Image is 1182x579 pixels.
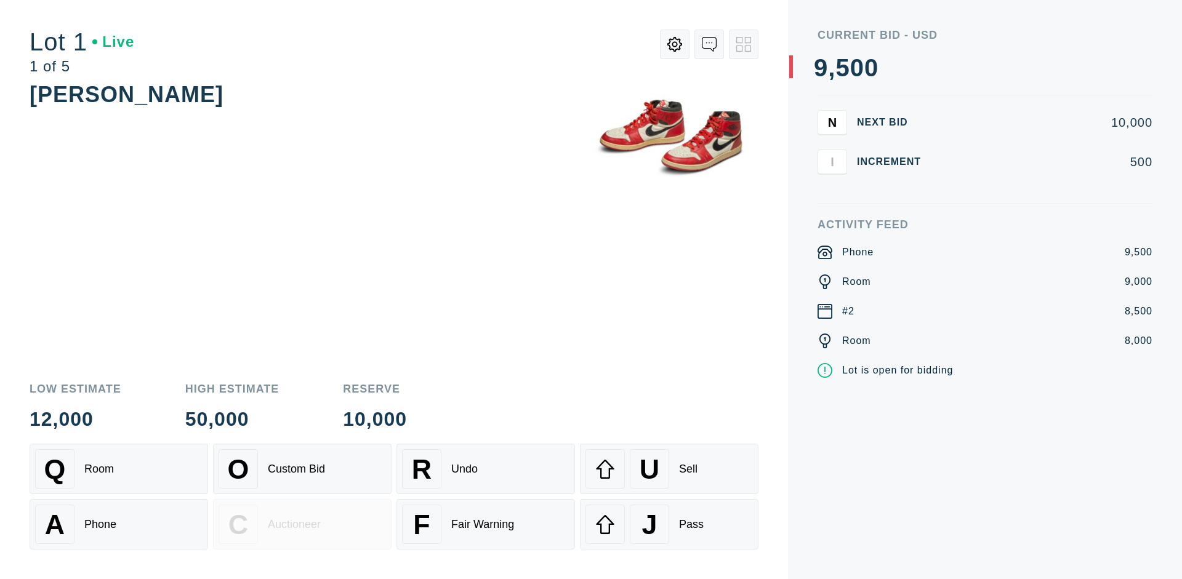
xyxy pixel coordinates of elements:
div: 10,000 [941,116,1152,129]
span: J [641,509,657,540]
div: 5 [835,55,850,80]
button: I [818,150,847,174]
div: 9 [814,55,828,80]
button: N [818,110,847,135]
div: Custom Bid [268,463,325,476]
div: Live [92,34,134,49]
span: O [228,453,249,485]
div: 0 [864,55,878,80]
button: RUndo [396,444,575,494]
div: High Estimate [185,383,279,394]
div: Room [84,463,114,476]
div: 50,000 [185,409,279,429]
div: 500 [941,156,1152,168]
button: APhone [30,499,208,549]
div: 9,000 [1125,274,1152,289]
div: Increment [857,157,931,167]
div: Next Bid [857,118,931,127]
span: F [413,509,430,540]
div: 9,500 [1125,245,1152,260]
div: Lot is open for bidding [842,363,953,378]
div: Current Bid - USD [818,30,1152,41]
span: R [412,453,432,485]
button: USell [580,444,758,494]
button: CAuctioneer [213,499,392,549]
div: Auctioneer [268,518,321,531]
div: Room [842,274,871,289]
div: Reserve [343,383,407,394]
button: JPass [580,499,758,549]
span: N [828,115,837,129]
button: QRoom [30,444,208,494]
div: 1 of 5 [30,59,134,74]
div: 10,000 [343,409,407,429]
div: Pass [679,518,704,531]
div: Fair Warning [451,518,514,531]
div: 8,500 [1125,304,1152,319]
span: A [45,509,65,540]
div: Undo [451,463,478,476]
span: Q [44,453,66,485]
div: Phone [842,245,874,260]
div: Room [842,333,871,348]
div: 8,000 [1125,333,1152,348]
div: [PERSON_NAME] [30,82,223,107]
div: Sell [679,463,698,476]
span: U [640,453,659,485]
div: Activity Feed [818,219,1152,230]
div: Low Estimate [30,383,121,394]
div: #2 [842,304,854,319]
span: I [830,154,834,169]
div: 12,000 [30,409,121,429]
span: C [228,509,248,540]
button: OCustom Bid [213,444,392,494]
button: FFair Warning [396,499,575,549]
div: , [828,55,835,301]
div: Lot 1 [30,30,134,54]
div: 0 [850,55,864,80]
div: Phone [84,518,116,531]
